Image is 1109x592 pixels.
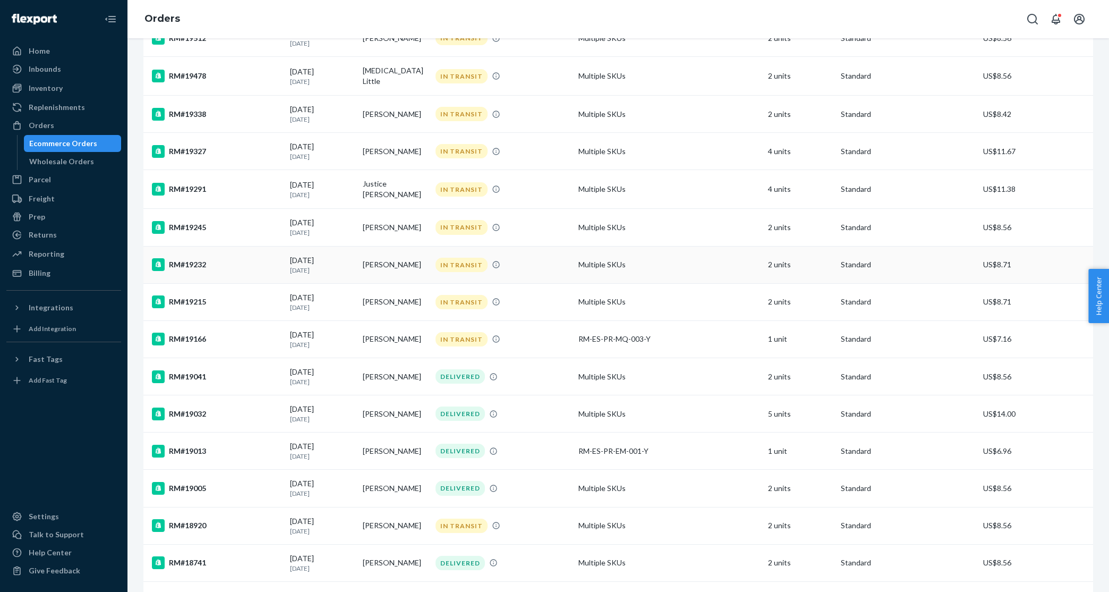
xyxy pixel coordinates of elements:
[764,133,837,170] td: 4 units
[764,507,837,544] td: 2 units
[6,299,121,316] button: Integrations
[436,332,488,346] div: IN TRANSIT
[6,61,121,78] a: Inbounds
[152,70,281,82] div: RM#19478
[29,302,73,313] div: Integrations
[12,14,57,24] img: Flexport logo
[841,146,975,157] p: Standard
[290,77,354,86] p: [DATE]
[841,297,975,307] p: Standard
[6,320,121,337] a: Add Integration
[436,69,488,83] div: IN TRANSIT
[152,333,281,345] div: RM#19166
[359,133,431,170] td: [PERSON_NAME]
[290,367,354,386] div: [DATE]
[764,433,837,470] td: 1 unit
[290,415,354,424] p: [DATE]
[979,209,1093,246] td: US$8.56
[436,481,485,495] div: DELIVERED
[764,283,837,320] td: 2 units
[1088,269,1109,323] button: Help Center
[436,556,485,570] div: DELIVERED
[29,102,85,113] div: Replenishments
[290,104,354,124] div: [DATE]
[29,120,54,131] div: Orders
[574,283,764,320] td: Multiple SKUs
[29,64,61,74] div: Inbounds
[841,371,975,382] p: Standard
[841,259,975,270] p: Standard
[436,407,485,421] div: DELIVERED
[29,268,50,278] div: Billing
[359,283,431,320] td: [PERSON_NAME]
[100,9,121,30] button: Close Navigation
[136,4,189,35] ol: breadcrumbs
[764,57,837,96] td: 2 units
[6,43,121,60] a: Home
[359,358,431,395] td: [PERSON_NAME]
[29,324,76,333] div: Add Integration
[29,212,45,222] div: Prep
[979,433,1093,470] td: US$6.96
[24,135,122,152] a: Ecommerce Orders
[841,446,975,456] p: Standard
[152,445,281,458] div: RM#19013
[6,562,121,579] button: Give Feedback
[6,246,121,263] a: Reporting
[29,193,55,204] div: Freight
[574,507,764,544] td: Multiple SKUs
[290,255,354,275] div: [DATE]
[436,107,488,121] div: IN TRANSIT
[6,526,121,543] a: Talk to Support
[290,329,354,349] div: [DATE]
[29,547,72,558] div: Help Center
[436,220,488,234] div: IN TRANSIT
[1022,9,1043,30] button: Open Search Box
[764,246,837,283] td: 2 units
[6,171,121,188] a: Parcel
[152,183,281,196] div: RM#19291
[436,369,485,384] div: DELIVERED
[29,83,63,94] div: Inventory
[979,320,1093,358] td: US$7.16
[1045,9,1067,30] button: Open notifications
[290,452,354,461] p: [DATE]
[436,182,488,197] div: IN TRANSIT
[574,170,764,209] td: Multiple SKUs
[290,292,354,312] div: [DATE]
[29,511,59,522] div: Settings
[979,96,1093,133] td: US$8.42
[290,66,354,86] div: [DATE]
[359,209,431,246] td: [PERSON_NAME]
[574,395,764,433] td: Multiple SKUs
[144,13,180,24] a: Orders
[290,478,354,498] div: [DATE]
[6,190,121,207] a: Freight
[290,404,354,424] div: [DATE]
[578,446,760,456] div: RM-ES-PR-EM-001-Y
[6,80,121,97] a: Inventory
[152,108,281,121] div: RM#19338
[152,408,281,420] div: RM#19032
[359,470,431,507] td: [PERSON_NAME]
[764,544,837,581] td: 2 units
[290,564,354,573] p: [DATE]
[979,246,1093,283] td: US$8.71
[29,138,97,149] div: Ecommerce Orders
[578,334,760,344] div: RM-ES-PR-MQ-003-Y
[574,57,764,96] td: Multiple SKUs
[359,246,431,283] td: [PERSON_NAME]
[841,71,975,81] p: Standard
[6,372,121,389] a: Add Fast Tag
[436,144,488,158] div: IN TRANSIT
[6,99,121,116] a: Replenishments
[841,184,975,194] p: Standard
[841,334,975,344] p: Standard
[29,174,51,185] div: Parcel
[152,221,281,234] div: RM#19245
[6,265,121,282] a: Billing
[290,115,354,124] p: [DATE]
[152,295,281,308] div: RM#19215
[359,507,431,544] td: [PERSON_NAME]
